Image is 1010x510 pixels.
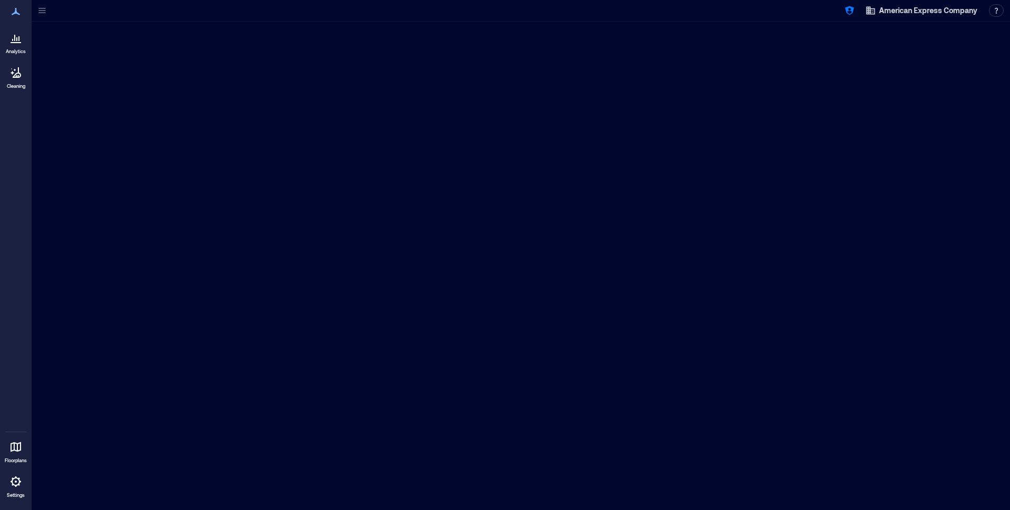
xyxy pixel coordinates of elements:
[3,60,29,93] a: Cleaning
[6,48,26,55] p: Analytics
[5,457,27,464] p: Floorplans
[3,25,29,58] a: Analytics
[3,469,28,502] a: Settings
[7,492,25,498] p: Settings
[862,2,981,19] button: American Express Company
[7,83,25,89] p: Cleaning
[2,434,30,467] a: Floorplans
[879,5,977,16] span: American Express Company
